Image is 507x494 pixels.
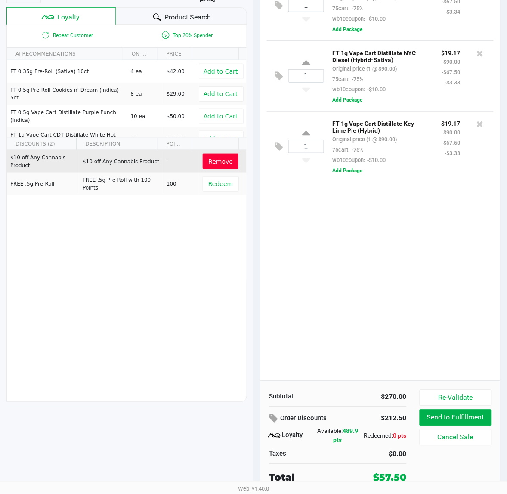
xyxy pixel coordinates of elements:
[203,154,238,169] button: Remove
[7,105,127,127] td: FT 0.5g Vape Cart Distillate Purple Punch (Indica)
[127,127,163,150] td: 11 ea
[269,449,331,459] div: Taxes
[7,48,247,137] div: Data table
[333,96,363,104] button: Add Package
[365,157,386,163] span: -$10.00
[164,12,211,22] span: Product Search
[198,86,244,102] button: Add to Cart
[198,64,244,79] button: Add to Cart
[333,76,364,82] small: 75cart:
[198,109,244,124] button: Add to Cart
[79,150,163,173] td: $10 off Any Cannabis Product
[123,48,158,60] th: ON HAND
[350,146,364,153] span: -75%
[333,25,363,33] button: Add Package
[369,411,407,426] div: $212.50
[445,79,461,86] small: -$3.33
[269,471,352,485] div: Total
[315,427,361,445] div: Available:
[442,47,461,56] p: $19.17
[333,167,363,174] button: Add Package
[365,86,386,93] span: -$10.00
[57,12,80,22] span: Loyalty
[442,140,461,146] small: -$67.50
[350,5,364,12] span: -75%
[204,113,238,120] span: Add to Cart
[442,69,461,75] small: -$67.50
[7,127,127,150] td: FT 1g Vape Cart CDT Distillate White Hot Guava 14 x Black Velvet (Hybrid)
[203,176,238,192] button: Redeem
[7,138,247,280] div: Data table
[127,30,247,40] span: Top 20% Spender
[445,150,461,156] small: -$3.33
[158,48,192,60] th: PRICE
[334,428,359,444] span: 489.9 pts
[333,157,386,163] small: wb10coupon:
[163,173,199,195] td: 100
[127,83,163,105] td: 8 ea
[7,138,76,150] th: DISCOUNTS (2)
[7,150,79,173] td: $10 off Any Cannabis Product
[333,5,364,12] small: 75cart:
[350,76,364,82] span: -75%
[161,30,171,40] inline-svg: Is a top 20% spender
[420,390,492,406] button: Re-Validate
[204,68,238,75] span: Add to Cart
[269,392,331,402] div: Subtotal
[204,90,238,97] span: Add to Cart
[158,138,192,150] th: POINTS
[7,83,127,105] td: FT 0.5g Pre-Roll Cookies n' Dream (Indica) 5ct
[365,16,386,22] span: -$10.00
[7,60,127,83] td: FT 0.35g Pre-Roll (Sativa) 10ct
[393,432,407,439] span: 0 pts
[444,129,461,136] small: $90.00
[420,410,492,426] button: Send to Fulfillment
[442,118,461,127] p: $19.17
[208,180,233,187] span: Redeem
[333,16,386,22] small: wb10coupon:
[333,118,429,134] p: FT 1g Vape Cart Distillate Key Lime Pie (Hybrid)
[204,135,238,142] span: Add to Cart
[333,47,429,63] p: FT 1g Vape Cart Distillate NYC Diesel (Hybrid-Sativa)
[361,432,407,441] div: Redeemed:
[167,113,185,119] span: $50.00
[7,173,79,195] td: FREE .5g Pre-Roll
[344,392,407,402] div: $270.00
[333,65,397,72] small: Original price (1 @ $90.00)
[167,136,185,142] span: $95.00
[333,86,386,93] small: wb10coupon:
[7,30,127,40] span: Repeat Customer
[7,48,123,60] th: AI RECOMMENDATIONS
[444,59,461,65] small: $90.00
[333,146,364,153] small: 75cart:
[374,471,407,485] div: $57.50
[333,136,397,143] small: Original price (1 @ $90.00)
[76,138,157,150] th: DESCRIPTION
[238,486,269,492] span: Web: v1.40.0
[269,431,315,441] div: Loyalty
[167,91,185,97] span: $29.00
[269,411,356,427] div: Order Discounts
[208,158,233,165] span: Remove
[167,68,185,75] span: $42.00
[127,60,163,83] td: 4 ea
[79,173,163,195] td: FREE .5g Pre-Roll with 100 Points
[40,30,51,40] inline-svg: Is repeat customer
[198,131,244,146] button: Add to Cart
[127,105,163,127] td: 10 ea
[344,449,407,460] div: $0.00
[163,150,199,173] td: -
[420,429,492,446] button: Cancel Sale
[445,9,461,15] small: -$3.34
